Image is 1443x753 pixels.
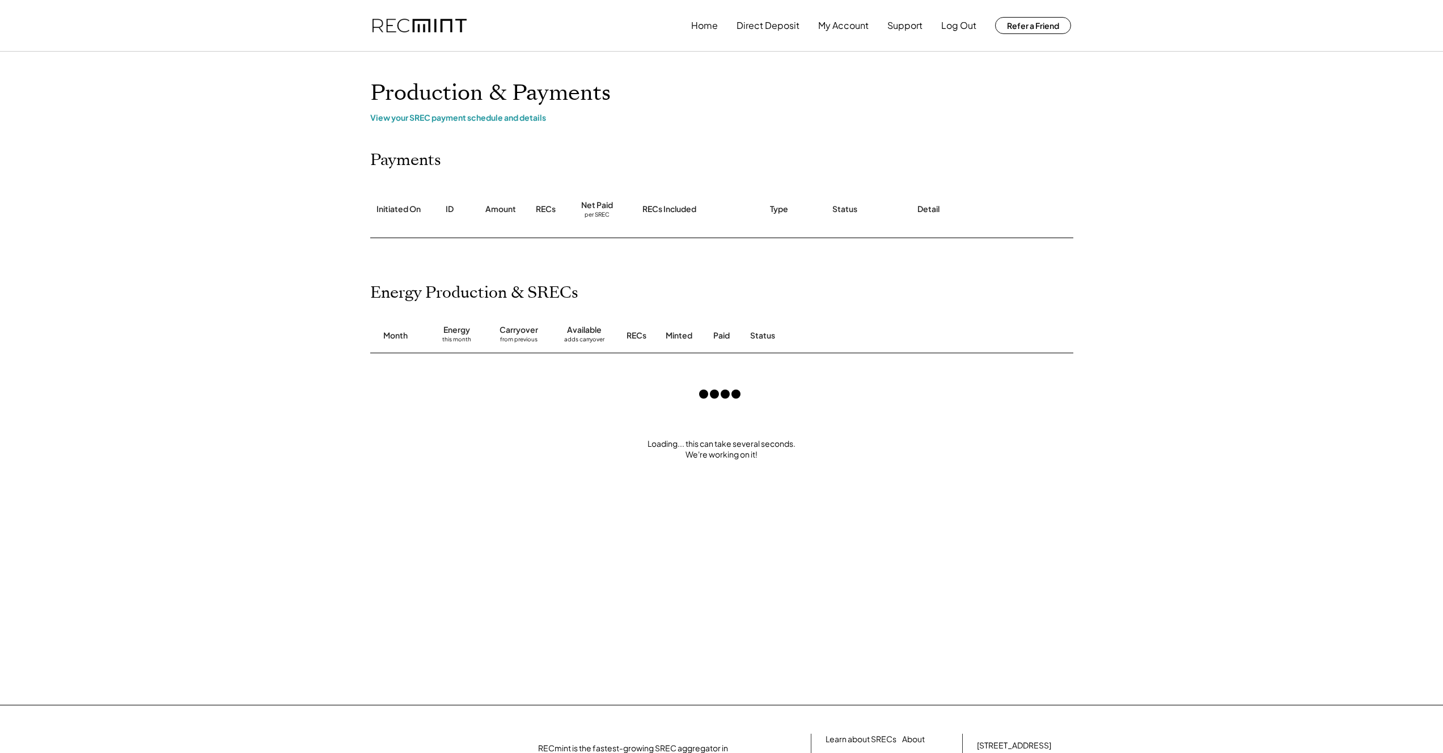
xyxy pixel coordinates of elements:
[446,204,454,215] div: ID
[585,211,610,219] div: per SREC
[642,204,696,215] div: RECs Included
[713,330,730,341] div: Paid
[977,740,1051,751] div: [STREET_ADDRESS]
[995,17,1071,34] button: Refer a Friend
[564,336,604,347] div: adds carryover
[691,14,718,37] button: Home
[832,204,857,215] div: Status
[666,330,692,341] div: Minted
[627,330,646,341] div: RECs
[536,204,556,215] div: RECs
[359,438,1085,460] div: Loading... this can take several seconds. We're working on it!
[443,324,470,336] div: Energy
[887,14,922,37] button: Support
[770,204,788,215] div: Type
[902,734,925,745] a: About
[376,204,421,215] div: Initiated On
[826,734,896,745] a: Learn about SRECs
[373,19,467,33] img: recmint-logotype%403x.png
[370,151,441,170] h2: Payments
[370,284,578,303] h2: Energy Production & SRECs
[818,14,869,37] button: My Account
[485,204,516,215] div: Amount
[370,112,1073,122] div: View your SREC payment schedule and details
[581,200,613,211] div: Net Paid
[917,204,940,215] div: Detail
[750,330,943,341] div: Status
[737,14,799,37] button: Direct Deposit
[500,336,538,347] div: from previous
[383,330,408,341] div: Month
[370,80,1073,107] h1: Production & Payments
[500,324,538,336] div: Carryover
[941,14,976,37] button: Log Out
[442,336,471,347] div: this month
[567,324,602,336] div: Available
